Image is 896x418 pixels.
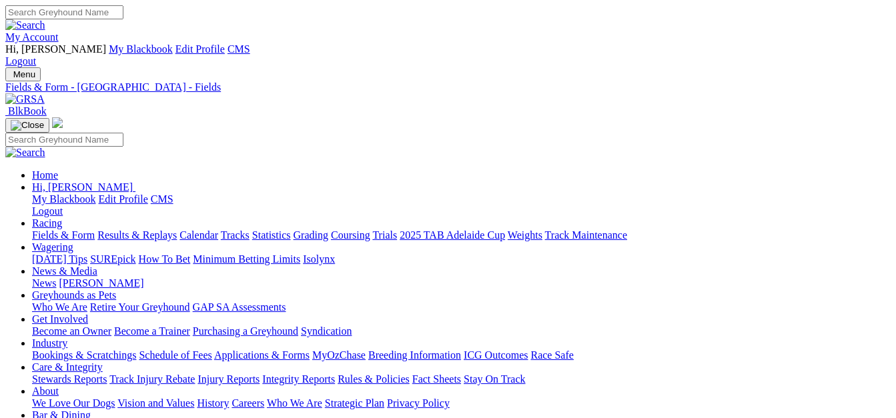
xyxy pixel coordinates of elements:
a: My Blackbook [109,43,173,55]
a: Schedule of Fees [139,349,211,361]
a: Rules & Policies [338,373,410,385]
a: Who We Are [267,397,322,409]
a: Applications & Forms [214,349,310,361]
button: Toggle navigation [5,118,49,133]
a: ICG Outcomes [464,349,528,361]
a: Isolynx [303,253,335,265]
a: Syndication [301,325,352,337]
a: Injury Reports [197,373,260,385]
div: Racing [32,229,891,241]
span: BlkBook [8,105,47,117]
a: Who We Are [32,301,87,313]
a: Integrity Reports [262,373,335,385]
span: Hi, [PERSON_NAME] [5,43,106,55]
a: Hi, [PERSON_NAME] [32,181,135,193]
div: Wagering [32,253,891,265]
a: Logout [5,55,36,67]
a: Minimum Betting Limits [193,253,300,265]
input: Search [5,133,123,147]
a: News [32,277,56,289]
a: Track Maintenance [545,229,627,241]
a: Tracks [221,229,250,241]
a: Home [32,169,58,181]
a: Stewards Reports [32,373,107,385]
div: Greyhounds as Pets [32,301,891,313]
a: Care & Integrity [32,361,103,373]
a: Grading [294,229,328,241]
div: Care & Integrity [32,373,891,385]
span: Hi, [PERSON_NAME] [32,181,133,193]
a: Racing [32,217,62,229]
a: Coursing [331,229,370,241]
a: Industry [32,337,67,349]
a: CMS [151,193,173,205]
div: News & Media [32,277,891,289]
a: MyOzChase [312,349,366,361]
a: Fact Sheets [412,373,461,385]
a: Greyhounds as Pets [32,289,116,301]
a: 2025 TAB Adelaide Cup [400,229,505,241]
button: Toggle navigation [5,67,41,81]
div: Industry [32,349,891,361]
span: Menu [13,69,35,79]
a: News & Media [32,265,97,277]
a: Privacy Policy [387,397,450,409]
a: Calendar [179,229,218,241]
a: BlkBook [5,105,47,117]
img: Search [5,19,45,31]
a: Breeding Information [368,349,461,361]
div: My Account [5,43,891,67]
a: History [197,397,229,409]
a: GAP SA Assessments [193,301,286,313]
a: Get Involved [32,313,88,325]
a: Results & Replays [97,229,177,241]
a: Wagering [32,241,73,253]
a: Purchasing a Greyhound [193,325,298,337]
div: Get Involved [32,325,891,337]
a: Retire Your Greyhound [90,301,190,313]
div: About [32,397,891,409]
a: Edit Profile [99,193,148,205]
img: GRSA [5,93,45,105]
a: About [32,385,59,397]
a: Strategic Plan [325,397,384,409]
a: Careers [232,397,264,409]
a: Bookings & Scratchings [32,349,136,361]
a: How To Bet [139,253,191,265]
a: [DATE] Tips [32,253,87,265]
a: Vision and Values [117,397,194,409]
a: CMS [228,43,250,55]
a: Stay On Track [464,373,525,385]
a: Fields & Form [32,229,95,241]
a: Trials [372,229,397,241]
input: Search [5,5,123,19]
a: Become an Owner [32,325,111,337]
a: Statistics [252,229,291,241]
a: Track Injury Rebate [109,373,195,385]
a: Logout [32,205,63,217]
a: Edit Profile [175,43,225,55]
img: Search [5,147,45,159]
img: logo-grsa-white.png [52,117,63,128]
a: Become a Trainer [114,325,190,337]
div: Hi, [PERSON_NAME] [32,193,891,217]
a: Race Safe [530,349,573,361]
a: [PERSON_NAME] [59,277,143,289]
a: My Blackbook [32,193,96,205]
a: My Account [5,31,59,43]
img: Close [11,120,44,131]
a: Fields & Form - [GEOGRAPHIC_DATA] - Fields [5,81,891,93]
a: Weights [508,229,542,241]
a: SUREpick [90,253,135,265]
a: We Love Our Dogs [32,397,115,409]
